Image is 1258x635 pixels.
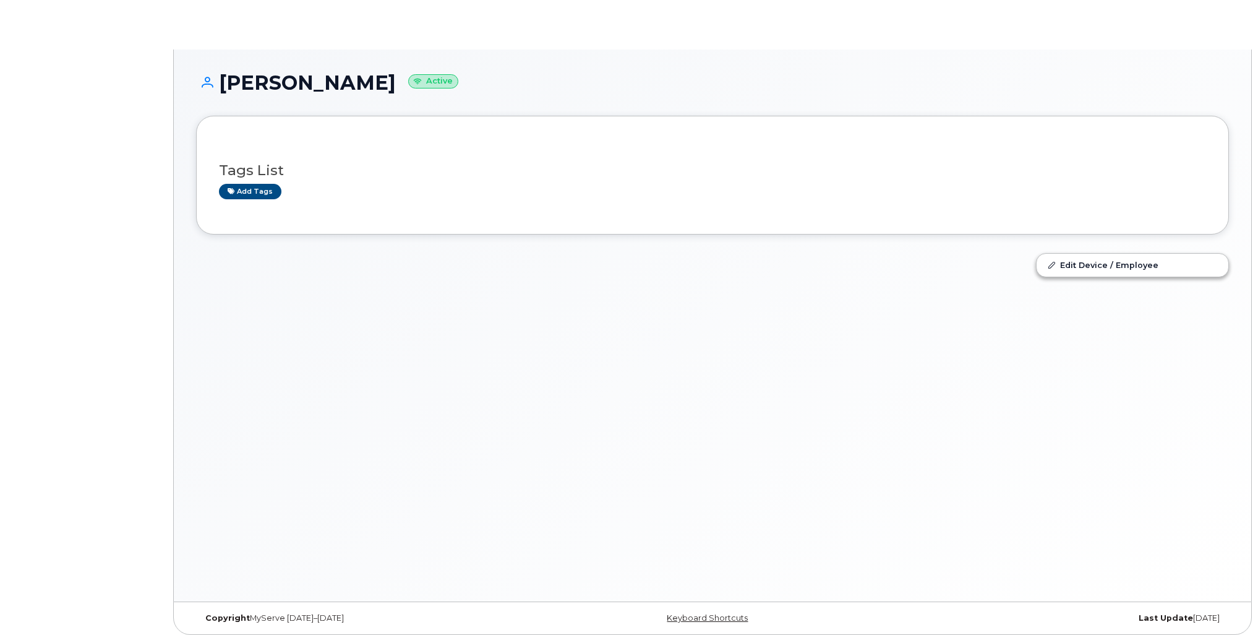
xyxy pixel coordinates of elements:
a: Add tags [219,184,281,199]
a: Keyboard Shortcuts [667,613,748,623]
small: Active [408,74,458,89]
a: Edit Device / Employee [1037,254,1228,276]
h1: [PERSON_NAME] [196,72,1229,93]
div: MyServe [DATE]–[DATE] [196,613,541,623]
h3: Tags List [219,163,1206,178]
div: [DATE] [884,613,1229,623]
strong: Copyright [205,613,250,623]
strong: Last Update [1139,613,1193,623]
